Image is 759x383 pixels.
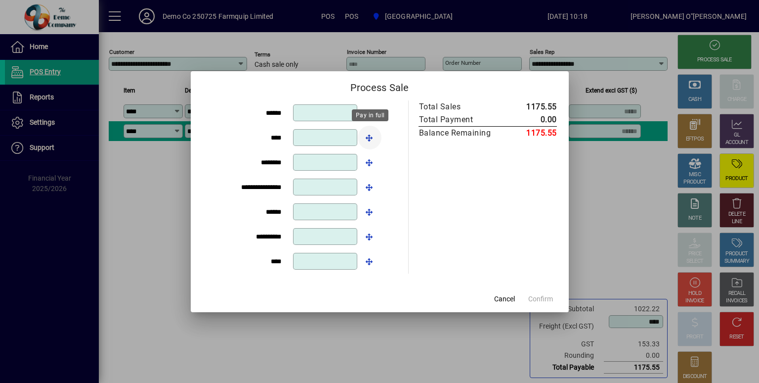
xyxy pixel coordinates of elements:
[494,294,515,304] span: Cancel
[512,100,557,113] td: 1175.55
[512,126,557,140] td: 1175.55
[512,113,557,127] td: 0.00
[191,71,569,100] h2: Process Sale
[419,100,512,113] td: Total Sales
[419,127,502,139] div: Balance Remaining
[419,113,512,127] td: Total Payment
[352,109,388,121] div: Pay in full
[489,290,520,308] button: Cancel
